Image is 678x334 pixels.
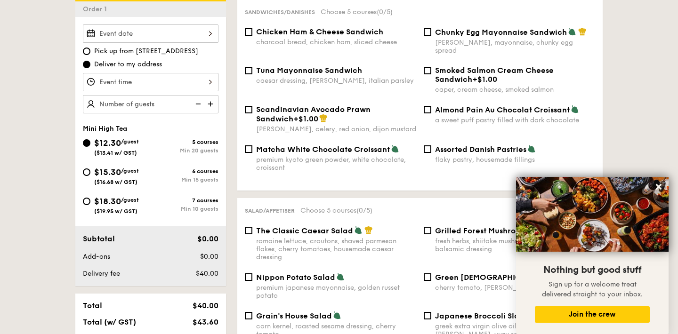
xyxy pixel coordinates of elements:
[424,312,431,319] input: Japanese Broccoli Slawgreek extra virgin olive oil, kizami [PERSON_NAME], yuzu soy-sesame dressing
[435,284,595,292] div: cherry tomato, [PERSON_NAME], feta cheese
[83,253,110,261] span: Add-ons
[256,226,353,235] span: The Classic Caesar Salad
[245,273,252,281] input: Nippon Potato Saladpremium japanese mayonnaise, golden russet potato
[121,138,139,145] span: /guest
[121,167,139,174] span: /guest
[83,95,218,113] input: Number of guests
[151,206,218,212] div: Min 10 guests
[94,179,137,185] span: ($16.68 w/ GST)
[527,144,536,153] img: icon-vegetarian.fe4039eb.svg
[83,125,127,133] span: Mini High Tea
[94,138,121,148] span: $12.30
[435,105,570,114] span: Almond Pain Au Chocolat Croissant
[151,176,218,183] div: Min 15 guests
[245,28,252,36] input: Chicken Ham & Cheese Sandwichcharcoal bread, chicken ham, sliced cheese
[424,28,431,36] input: Chunky Egg Mayonnaise Sandwich[PERSON_NAME], mayonnaise, chunky egg spread
[200,253,218,261] span: $0.00
[94,167,121,177] span: $15.30
[256,105,371,123] span: Scandinavian Avocado Prawn Sandwich
[94,60,162,69] span: Deliver to my address
[151,168,218,175] div: 6 courses
[83,61,90,68] input: Deliver to my address
[83,270,120,278] span: Delivery fee
[121,197,139,203] span: /guest
[245,312,252,319] input: Grain's House Saladcorn kernel, roasted sesame dressing, cherry tomato
[256,27,383,36] span: Chicken Ham & Cheese Sandwich
[245,227,252,234] input: The Classic Caesar Saladromaine lettuce, croutons, shaved parmesan flakes, cherry tomatoes, house...
[83,318,136,326] span: Total (w/ GST)
[516,177,669,252] img: DSC07876-Edit02-Large.jpeg
[568,27,576,36] img: icon-vegetarian.fe4039eb.svg
[356,207,372,215] span: (0/5)
[245,9,315,16] span: Sandwiches/Danishes
[578,27,587,36] img: icon-chef-hat.a58ddaea.svg
[364,226,373,234] img: icon-chef-hat.a58ddaea.svg
[571,105,579,113] img: icon-vegetarian.fe4039eb.svg
[193,318,218,326] span: $43.60
[435,28,567,37] span: Chunky Egg Mayonnaise Sandwich
[94,47,198,56] span: Pick up from [STREET_ADDRESS]
[542,280,643,298] span: Sign up for a welcome treat delivered straight to your inbox.
[256,38,416,46] div: charcoal bread, chicken ham, sliced cheese
[256,156,416,172] div: premium kyoto green powder, white chocolate, croissant
[83,198,90,205] input: $18.30/guest($19.95 w/ GST)7 coursesMin 10 guests
[256,273,335,282] span: Nippon Potato Salad
[435,226,551,235] span: Grilled Forest Mushroom Salad
[245,207,295,214] span: Salad/Appetiser
[83,168,90,176] input: $15.30/guest($16.68 w/ GST)6 coursesMin 15 guests
[424,273,431,281] input: Green [DEMOGRAPHIC_DATA] Saladcherry tomato, [PERSON_NAME], feta cheese
[256,125,416,133] div: [PERSON_NAME], celery, red onion, dijon mustard
[435,39,595,55] div: [PERSON_NAME], mayonnaise, chunky egg spread
[245,67,252,74] input: Tuna Mayonnaise Sandwichcaesar dressing, [PERSON_NAME], italian parsley
[256,66,362,75] span: Tuna Mayonnaise Sandwich
[435,156,595,164] div: flaky pastry, housemade fillings
[196,270,218,278] span: $40.00
[435,145,526,154] span: Assorted Danish Pastries
[293,114,318,123] span: +$1.00
[543,264,641,276] span: Nothing but good stuff
[333,311,341,319] img: icon-vegetarian.fe4039eb.svg
[354,226,363,234] img: icon-vegetarian.fe4039eb.svg
[151,139,218,145] div: 5 courses
[94,196,121,207] span: $18.30
[319,114,328,122] img: icon-chef-hat.a58ddaea.svg
[190,95,204,113] img: icon-reduce.1d2dbef1.svg
[256,237,416,261] div: romaine lettuce, croutons, shaved parmesan flakes, cherry tomatoes, housemade caesar dressing
[151,147,218,154] div: Min 20 guests
[424,106,431,113] input: Almond Pain Au Chocolat Croissanta sweet puff pastry filled with dark chocolate
[245,145,252,153] input: Matcha White Chocolate Croissantpremium kyoto green powder, white chocolate, croissant
[535,306,650,323] button: Join the crew
[256,284,416,300] div: premium japanese mayonnaise, golden russet potato
[321,8,393,16] span: Choose 5 courses
[151,197,218,204] div: 7 courses
[435,311,525,320] span: Japanese Broccoli Slaw
[377,8,393,16] span: (0/5)
[300,207,372,215] span: Choose 5 courses
[424,227,431,234] input: Grilled Forest Mushroom Saladfresh herbs, shiitake mushroom, king oyster, balsamic dressing
[204,95,218,113] img: icon-add.58712e84.svg
[94,150,137,156] span: ($13.41 w/ GST)
[424,67,431,74] input: Smoked Salmon Cream Cheese Sandwich+$1.00caper, cream cheese, smoked salmon
[391,144,399,153] img: icon-vegetarian.fe4039eb.svg
[336,272,345,281] img: icon-vegetarian.fe4039eb.svg
[83,73,218,91] input: Event time
[83,24,218,43] input: Event date
[83,234,115,243] span: Subtotal
[651,179,666,194] button: Close
[83,139,90,147] input: $12.30/guest($13.41 w/ GST)5 coursesMin 20 guests
[94,208,137,215] span: ($19.95 w/ GST)
[472,75,497,84] span: +$1.00
[83,48,90,55] input: Pick up from [STREET_ADDRESS]
[424,145,431,153] input: Assorted Danish Pastriesflaky pastry, housemade fillings
[256,77,416,85] div: caesar dressing, [PERSON_NAME], italian parsley
[193,301,218,310] span: $40.00
[83,301,102,310] span: Total
[435,66,554,84] span: Smoked Salmon Cream Cheese Sandwich
[435,237,595,253] div: fresh herbs, shiitake mushroom, king oyster, balsamic dressing
[435,86,595,94] div: caper, cream cheese, smoked salmon
[83,5,111,13] span: Order 1
[197,234,218,243] span: $0.00
[256,311,332,320] span: Grain's House Salad
[435,116,595,124] div: a sweet puff pastry filled with dark chocolate
[435,273,573,282] span: Green [DEMOGRAPHIC_DATA] Salad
